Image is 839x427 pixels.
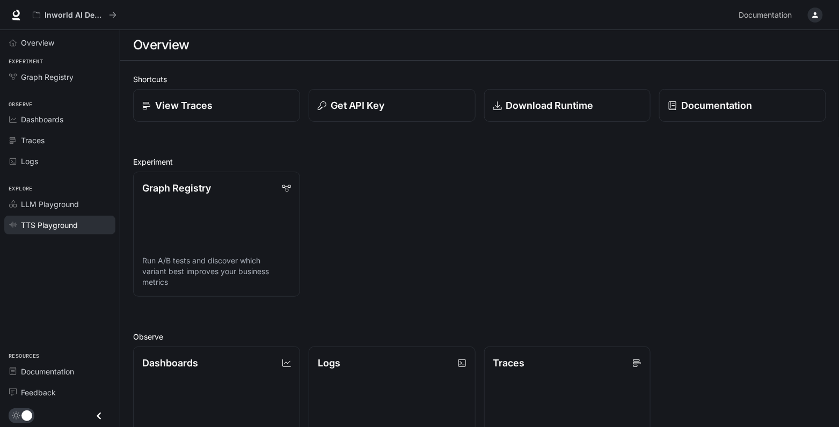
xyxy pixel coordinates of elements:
a: Dashboards [4,110,115,129]
span: Traces [21,135,45,146]
span: Graph Registry [21,71,74,83]
a: Documentation [735,4,800,26]
a: Documentation [4,362,115,381]
p: Inworld AI Demos [45,11,105,20]
p: Traces [493,356,525,370]
button: All workspaces [28,4,121,26]
p: Logs [318,356,340,370]
p: Get API Key [331,98,385,113]
span: Logs [21,156,38,167]
span: Dark mode toggle [21,409,32,421]
span: Dashboards [21,114,63,125]
a: Logs [4,152,115,171]
p: Run A/B tests and discover which variant best improves your business metrics [142,255,291,288]
span: Documentation [21,366,74,377]
p: Download Runtime [506,98,594,113]
span: LLM Playground [21,198,79,210]
span: TTS Playground [21,219,78,231]
h1: Overview [133,34,189,56]
p: Documentation [681,98,752,113]
a: Feedback [4,383,115,402]
h2: Observe [133,331,826,342]
span: Documentation [739,9,792,22]
span: Overview [21,37,54,48]
p: View Traces [155,98,213,113]
a: Overview [4,33,115,52]
button: Get API Key [309,89,476,122]
a: Documentation [659,89,826,122]
p: Graph Registry [142,181,211,195]
p: Dashboards [142,356,198,370]
h2: Experiment [133,156,826,167]
button: Close drawer [87,405,111,427]
a: Graph Registry [4,68,115,86]
a: View Traces [133,89,300,122]
a: TTS Playground [4,216,115,234]
span: Feedback [21,387,56,398]
a: LLM Playground [4,195,115,213]
a: Graph RegistryRun A/B tests and discover which variant best improves your business metrics [133,172,300,297]
h2: Shortcuts [133,73,826,85]
a: Traces [4,131,115,150]
a: Download Runtime [484,89,651,122]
